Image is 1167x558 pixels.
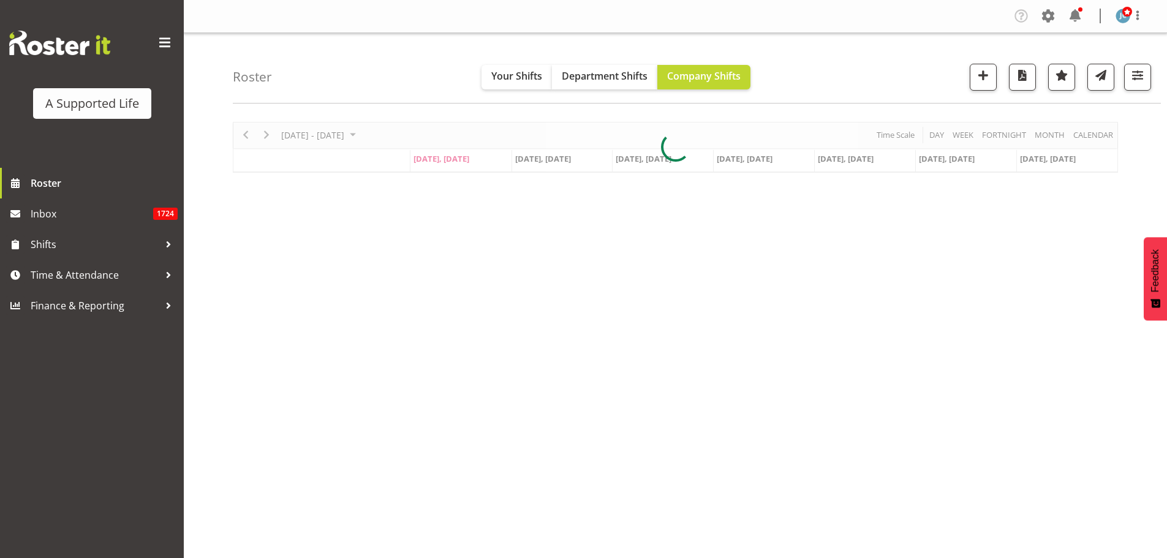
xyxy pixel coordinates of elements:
[1048,64,1075,91] button: Highlight an important date within the roster.
[970,64,997,91] button: Add a new shift
[482,65,552,89] button: Your Shifts
[31,235,159,254] span: Shifts
[31,296,159,315] span: Finance & Reporting
[31,205,153,223] span: Inbox
[1009,64,1036,91] button: Download a PDF of the roster according to the set date range.
[233,70,272,84] h4: Roster
[31,174,178,192] span: Roster
[657,65,750,89] button: Company Shifts
[1124,64,1151,91] button: Filter Shifts
[667,69,741,83] span: Company Shifts
[1087,64,1114,91] button: Send a list of all shifts for the selected filtered period to all rostered employees.
[9,31,110,55] img: Rosterit website logo
[31,266,159,284] span: Time & Attendance
[45,94,139,113] div: A Supported Life
[562,69,648,83] span: Department Shifts
[153,208,178,220] span: 1724
[552,65,657,89] button: Department Shifts
[1144,237,1167,320] button: Feedback - Show survey
[491,69,542,83] span: Your Shifts
[1116,9,1130,23] img: jess-clark3304.jpg
[1150,249,1161,292] span: Feedback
